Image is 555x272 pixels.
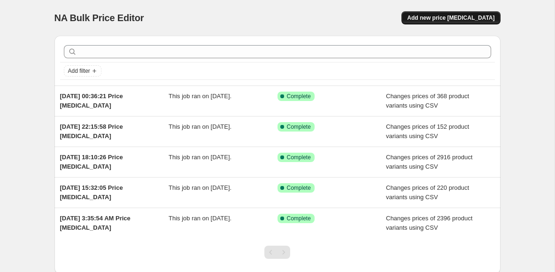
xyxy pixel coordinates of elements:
[169,154,231,161] span: This job ran on [DATE].
[407,14,494,22] span: Add new price [MEDICAL_DATA]
[54,13,144,23] span: NA Bulk Price Editor
[386,154,472,170] span: Changes prices of 2916 product variants using CSV
[169,93,231,100] span: This job ran on [DATE].
[287,154,311,161] span: Complete
[386,93,469,109] span: Changes prices of 368 product variants using CSV
[287,93,311,100] span: Complete
[287,123,311,131] span: Complete
[287,215,311,222] span: Complete
[60,215,131,231] span: [DATE] 3:35:54 AM Price [MEDICAL_DATA]
[60,184,123,201] span: [DATE] 15:32:05 Price [MEDICAL_DATA]
[60,154,123,170] span: [DATE] 18:10:26 Price [MEDICAL_DATA]
[386,184,469,201] span: Changes prices of 220 product variants using CSV
[68,67,90,75] span: Add filter
[64,65,101,77] button: Add filter
[401,11,500,24] button: Add new price [MEDICAL_DATA]
[60,93,123,109] span: [DATE] 00:36:21 Price [MEDICAL_DATA]
[169,123,231,130] span: This job ran on [DATE].
[169,184,231,191] span: This job ran on [DATE].
[169,215,231,222] span: This job ran on [DATE].
[264,246,290,259] nav: Pagination
[287,184,311,192] span: Complete
[60,123,123,140] span: [DATE] 22:15:58 Price [MEDICAL_DATA]
[386,123,469,140] span: Changes prices of 152 product variants using CSV
[386,215,472,231] span: Changes prices of 2396 product variants using CSV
